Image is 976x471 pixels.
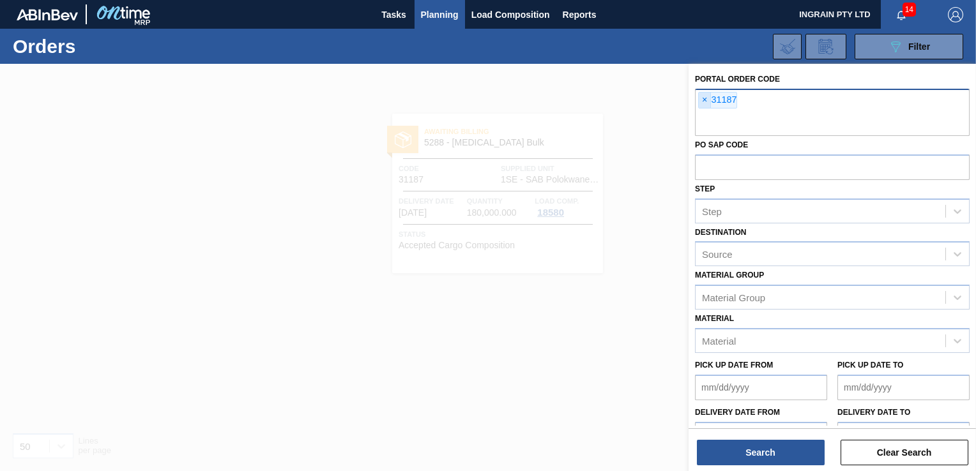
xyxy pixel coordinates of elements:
[695,271,764,280] label: Material Group
[695,140,748,149] label: PO SAP Code
[695,375,827,400] input: mm/dd/yyyy
[855,34,963,59] button: Filter
[695,422,827,447] input: mm/dd/yyyy
[908,41,930,52] span: Filter
[695,408,780,417] label: Delivery Date from
[695,314,734,323] label: Material
[698,92,737,108] div: 31187
[13,39,196,54] h1: Orders
[702,206,722,216] div: Step
[699,93,711,108] span: ×
[948,7,963,22] img: Logout
[17,9,78,20] img: TNhmsLtSVTkK8tSr43FrP2fwEKptu5GPRR3wAAAABJRU5ErkJggg==
[563,7,597,22] span: Reports
[421,7,459,22] span: Planning
[837,361,903,370] label: Pick up Date to
[881,6,922,24] button: Notifications
[695,361,773,370] label: Pick up Date from
[695,75,780,84] label: Portal Order Code
[837,408,910,417] label: Delivery Date to
[903,3,916,17] span: 14
[695,228,746,237] label: Destination
[380,7,408,22] span: Tasks
[837,422,970,447] input: mm/dd/yyyy
[773,34,802,59] div: Import Order Negotiation
[471,7,550,22] span: Load Composition
[702,335,736,346] div: Material
[702,249,733,260] div: Source
[702,292,765,303] div: Material Group
[837,375,970,400] input: mm/dd/yyyy
[805,34,846,59] div: Order Review Request
[695,184,715,193] label: Step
